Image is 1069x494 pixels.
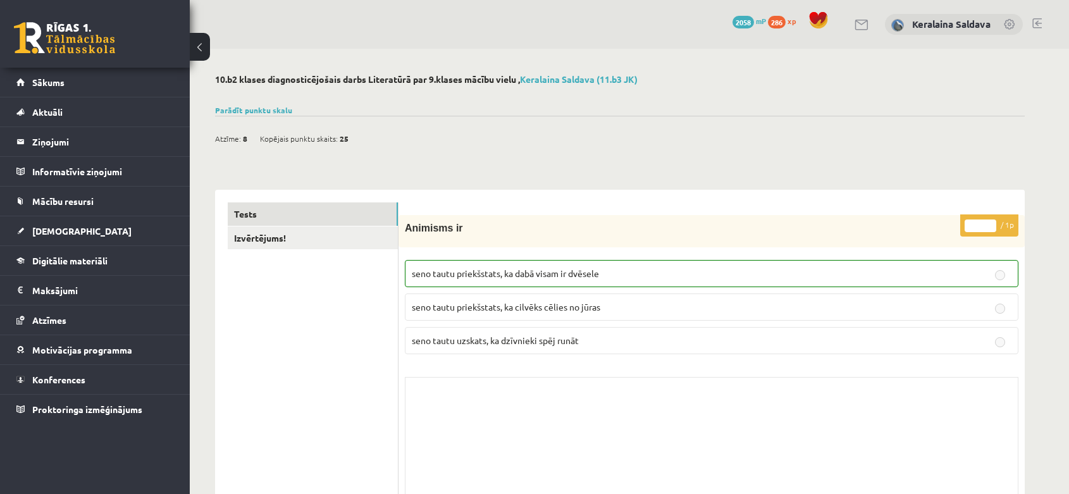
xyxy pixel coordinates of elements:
input: seno tautu priekšstats, ka dabā visam ir dvēsele [995,270,1005,280]
a: Ziņojumi [16,127,174,156]
span: Atzīmes [32,314,66,326]
a: Maksājumi [16,276,174,305]
span: 25 [340,129,349,148]
a: 2058 mP [732,16,766,26]
a: Keralaina Saldava [912,18,991,30]
a: Informatīvie ziņojumi [16,157,174,186]
span: Mācību resursi [32,195,94,207]
span: Konferences [32,374,85,385]
p: / 1p [960,214,1018,237]
span: 286 [768,16,786,28]
a: 286 xp [768,16,802,26]
span: seno tautu uzskats, ka dzīvnieki spēj runāt [412,335,579,346]
a: Rīgas 1. Tālmācības vidusskola [14,22,115,54]
span: Digitālie materiāli [32,255,108,266]
span: mP [756,16,766,26]
span: Proktoringa izmēģinājums [32,404,142,415]
legend: Informatīvie ziņojumi [32,157,174,186]
a: Motivācijas programma [16,335,174,364]
a: Izvērtējums! [228,226,398,250]
legend: Maksājumi [32,276,174,305]
span: 2058 [732,16,754,28]
span: xp [788,16,796,26]
input: seno tautu uzskats, ka dzīvnieki spēj runāt [995,337,1005,347]
span: Animisms ir [405,223,463,233]
span: Sākums [32,77,65,88]
span: 8 [243,129,247,148]
img: Keralaina Saldava [891,19,904,32]
a: Mācību resursi [16,187,174,216]
span: seno tautu priekšstats, ka cilvēks cēlies no jūras [412,301,600,312]
span: [DEMOGRAPHIC_DATA] [32,225,132,237]
a: Tests [228,202,398,226]
input: seno tautu priekšstats, ka cilvēks cēlies no jūras [995,304,1005,314]
a: Parādīt punktu skalu [215,105,292,115]
span: Atzīme: [215,129,241,148]
a: Keralaina Saldava (11.b3 JK) [520,73,638,85]
span: seno tautu priekšstats, ka dabā visam ir dvēsele [412,268,599,279]
a: Digitālie materiāli [16,246,174,275]
a: Atzīmes [16,306,174,335]
a: Proktoringa izmēģinājums [16,395,174,424]
a: Aktuāli [16,97,174,127]
legend: Ziņojumi [32,127,174,156]
span: Motivācijas programma [32,344,132,355]
h2: 10.b2 klases diagnosticējošais darbs Literatūrā par 9.klases mācību vielu , [215,74,1025,85]
span: Kopējais punktu skaits: [260,129,338,148]
span: Aktuāli [32,106,63,118]
a: Sākums [16,68,174,97]
a: [DEMOGRAPHIC_DATA] [16,216,174,245]
a: Konferences [16,365,174,394]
